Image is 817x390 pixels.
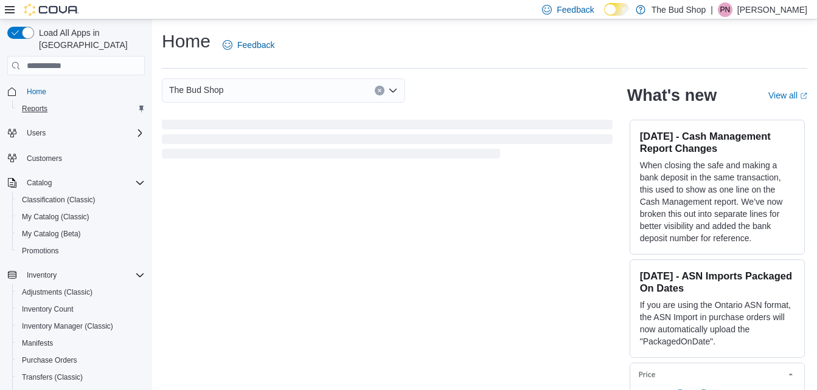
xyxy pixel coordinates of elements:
[640,299,794,347] p: If you are using the Ontario ASN format, the ASN Import in purchase orders will now automatically...
[17,319,145,334] span: Inventory Manager (Classic)
[12,301,150,318] button: Inventory Count
[24,4,79,16] img: Cova
[711,2,713,17] p: |
[22,268,145,282] span: Inventory
[22,84,145,99] span: Home
[17,302,145,316] span: Inventory Count
[652,2,706,17] p: The Bud Shop
[12,191,150,208] button: Classification (Classic)
[737,2,807,17] p: [PERSON_NAME]
[17,336,58,351] a: Manifests
[27,270,57,280] span: Inventory
[604,3,630,16] input: Dark Mode
[27,128,46,138] span: Users
[800,92,807,100] svg: External link
[17,101,145,116] span: Reports
[22,151,67,166] a: Customers
[22,126,145,140] span: Users
[22,104,47,114] span: Reports
[22,150,145,165] span: Customers
[12,208,150,225] button: My Catalog (Classic)
[557,4,594,16] span: Feedback
[2,125,150,142] button: Users
[768,91,807,100] a: View allExternal link
[17,244,145,258] span: Promotions
[22,176,145,190] span: Catalog
[22,229,81,239] span: My Catalog (Beta)
[2,149,150,166] button: Customers
[22,372,83,382] span: Transfers (Classic)
[34,27,145,51] span: Load All Apps in [GEOGRAPHIC_DATA]
[12,100,150,117] button: Reports
[22,321,113,331] span: Inventory Manager (Classic)
[22,246,59,256] span: Promotions
[12,225,150,242] button: My Catalog (Beta)
[17,336,145,351] span: Manifests
[17,302,78,316] a: Inventory Count
[162,122,613,161] span: Loading
[27,87,46,97] span: Home
[2,267,150,284] button: Inventory
[162,29,210,53] h1: Home
[218,33,279,57] a: Feedback
[17,210,145,224] span: My Catalog (Classic)
[375,86,384,95] button: Clear input
[22,287,92,297] span: Adjustments (Classic)
[22,126,50,140] button: Users
[17,285,97,299] a: Adjustments (Classic)
[237,39,274,51] span: Feedback
[12,284,150,301] button: Adjustments (Classic)
[22,355,77,365] span: Purchase Orders
[17,244,64,258] a: Promotions
[12,242,150,259] button: Promotions
[22,268,61,282] button: Inventory
[388,86,398,95] button: Open list of options
[17,370,145,385] span: Transfers (Classic)
[640,159,794,244] p: When closing the safe and making a bank deposit in the same transaction, this used to show as one...
[17,227,145,241] span: My Catalog (Beta)
[2,174,150,191] button: Catalog
[17,227,86,241] a: My Catalog (Beta)
[17,193,100,207] a: Classification (Classic)
[12,369,150,386] button: Transfers (Classic)
[17,353,145,368] span: Purchase Orders
[22,176,57,190] button: Catalog
[17,353,82,368] a: Purchase Orders
[17,193,145,207] span: Classification (Classic)
[27,178,52,188] span: Catalog
[17,319,118,334] a: Inventory Manager (Classic)
[22,195,96,205] span: Classification (Classic)
[22,84,51,99] a: Home
[2,83,150,100] button: Home
[720,2,731,17] span: PN
[17,285,145,299] span: Adjustments (Classic)
[22,304,74,314] span: Inventory Count
[640,270,794,294] h3: [DATE] - ASN Imports Packaged On Dates
[169,83,224,97] span: The Bud Shop
[27,154,62,163] span: Customers
[640,130,794,154] h3: [DATE] - Cash Management Report Changes
[22,338,53,348] span: Manifests
[12,335,150,352] button: Manifests
[718,2,732,17] div: Patricia Nicol
[12,318,150,335] button: Inventory Manager (Classic)
[12,352,150,369] button: Purchase Orders
[627,86,717,105] h2: What's new
[17,370,88,385] a: Transfers (Classic)
[17,101,52,116] a: Reports
[17,210,94,224] a: My Catalog (Classic)
[22,212,89,222] span: My Catalog (Classic)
